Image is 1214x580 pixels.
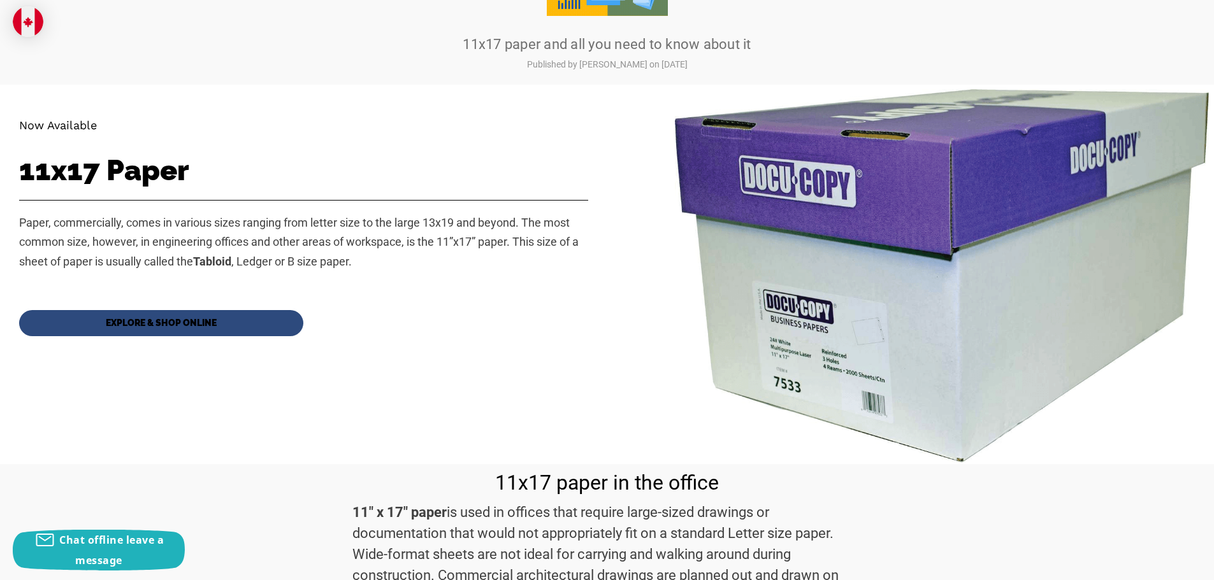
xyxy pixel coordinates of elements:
[463,36,751,52] a: 11x17 paper and all you need to know about it
[193,253,231,269] strong: Tabloid
[59,533,164,567] span: Chat offline leave a message
[13,530,185,570] button: Chat offline leave a message
[352,58,862,71] p: Published by [PERSON_NAME] on [DATE]
[19,310,303,336] a: EXPLORE & SHOP ONLINE
[19,153,588,187] h1: 11x17 Paper
[352,470,862,495] h1: 11x17 paper in the office
[13,6,43,37] img: duty and tax information for Canada
[352,502,447,521] strong: 11" x 17" paper
[19,216,579,268] span: Paper, commercially, comes in various sizes ranging from letter size to the large 13x19 and beyon...
[1109,546,1214,580] iframe: Google Customer Reviews
[19,118,97,132] span: Now Available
